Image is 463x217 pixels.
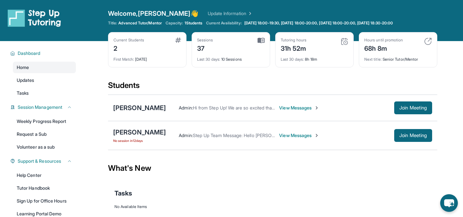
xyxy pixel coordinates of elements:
[17,90,29,96] span: Tasks
[114,189,132,198] span: Tasks
[13,87,76,99] a: Tasks
[197,38,213,43] div: Sessions
[399,106,427,110] span: Join Meeting
[314,105,319,110] img: Chevron-Right
[179,133,193,138] span: Admin :
[13,62,76,73] a: Home
[281,57,304,62] span: Last 30 days :
[17,77,34,83] span: Updates
[206,21,241,26] span: Current Availability:
[197,57,220,62] span: Last 30 days :
[340,38,348,45] img: card
[197,53,265,62] div: 10 Sessions
[18,104,62,110] span: Session Management
[113,138,166,143] span: No session in 12 days
[281,43,306,53] div: 31h 52m
[114,204,431,209] div: No Available Items
[113,128,166,137] div: [PERSON_NAME]
[246,10,253,17] img: Chevron Right
[113,103,166,112] div: [PERSON_NAME]
[394,129,432,142] button: Join Meeting
[13,169,76,181] a: Help Center
[15,104,72,110] button: Session Management
[424,38,432,45] img: card
[108,9,199,18] span: Welcome, [PERSON_NAME] 👋
[113,53,181,62] div: [DATE]
[108,154,437,182] div: What's New
[108,21,117,26] span: Title:
[118,21,161,26] span: Advanced Tutor/Mentor
[394,101,432,114] button: Join Meeting
[185,21,203,26] span: 1 Students
[364,57,382,62] span: Next title :
[8,9,61,27] img: logo
[364,38,403,43] div: Hours until promotion
[13,116,76,127] a: Weekly Progress Report
[17,64,29,71] span: Home
[208,10,253,17] a: Update Information
[13,128,76,140] a: Request a Sub
[13,182,76,194] a: Tutor Handbook
[108,80,437,94] div: Students
[113,57,134,62] span: First Match :
[13,141,76,153] a: Volunteer as a sub
[364,43,403,53] div: 68h 8m
[166,21,183,26] span: Capacity:
[364,53,432,62] div: Senior Tutor/Mentor
[113,38,144,43] div: Current Students
[15,158,72,164] button: Support & Resources
[197,43,213,53] div: 37
[279,105,319,111] span: View Messages
[314,133,319,138] img: Chevron-Right
[18,158,61,164] span: Support & Resources
[243,21,394,26] a: [DATE] 18:00-19:30, [DATE] 18:00-20:00, [DATE] 18:00-20:00, [DATE] 18:30-20:00
[258,38,265,43] img: card
[279,132,319,139] span: View Messages
[281,38,306,43] div: Tutoring hours
[13,195,76,207] a: Sign Up for Office Hours
[281,53,348,62] div: 8h 18m
[244,21,393,26] span: [DATE] 18:00-19:30, [DATE] 18:00-20:00, [DATE] 18:00-20:00, [DATE] 18:30-20:00
[175,38,181,43] img: card
[179,105,193,110] span: Admin :
[15,50,72,56] button: Dashboard
[440,194,458,212] button: chat-button
[13,74,76,86] a: Updates
[18,50,41,56] span: Dashboard
[399,134,427,137] span: Join Meeting
[113,43,144,53] div: 2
